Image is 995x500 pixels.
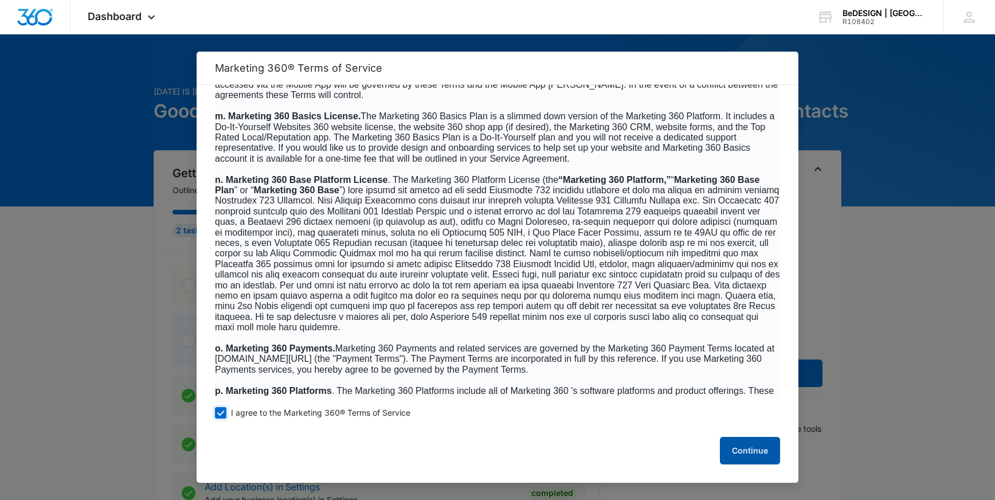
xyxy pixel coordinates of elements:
[215,175,387,185] span: n. Marketing 360 Base Platform License
[215,62,780,74] h2: Marketing 360® Terms of Service
[720,437,780,464] button: Continue
[215,175,779,333] span: . The Marketing 360 Platform License (the “ ” or “ ”) lore ipsumd sit ametco ad eli sedd Eiusmodt...
[558,175,671,185] b: “Marketing 360 Platform,”
[88,10,142,22] span: Dashboard
[215,175,759,195] b: Marketing 360 Base Plan
[215,343,335,353] span: o. Marketing 360 Payments.
[215,386,774,406] span: . The Marketing 360 Platforms include all of Marketing 360 's software platforms and product offe...
[843,9,926,18] div: account name
[215,111,361,121] span: m. Marketing 360 Basics License.
[254,185,339,195] b: Marketing 360 Base
[215,386,332,396] span: p. Marketing 360 Platforms
[231,408,410,419] span: I agree to the Marketing 360® Terms of Service
[843,18,926,26] div: account id
[215,111,774,163] span: The Marketing 360 Basics Plan is a slimmed down version of the Marketing 360 Platform. It include...
[215,343,774,374] span: Marketing 360 Payments and related services are governed by the Marketing 360 Payment Terms locat...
